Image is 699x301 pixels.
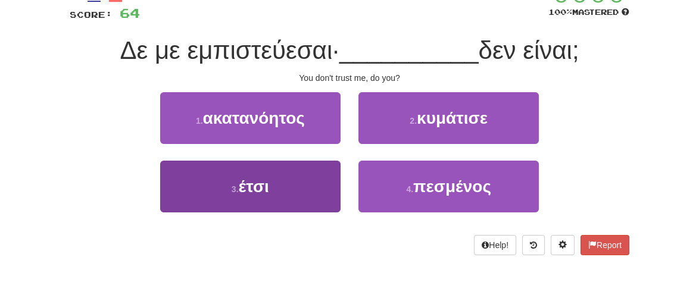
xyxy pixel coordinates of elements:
[548,7,572,17] span: 100 %
[339,36,479,64] span: __________
[70,72,629,84] div: You don't trust me, do you?
[160,161,341,212] button: 3.έτσι
[406,184,413,194] small: 4 .
[474,235,516,255] button: Help!
[358,92,539,144] button: 2.κυμάτισε
[522,235,545,255] button: Round history (alt+y)
[196,116,203,126] small: 1 .
[232,184,239,194] small: 3 .
[160,92,341,144] button: 1.ακατανόητος
[478,36,579,64] span: δεν είναι;
[239,177,269,196] span: έτσι
[417,109,488,127] span: κυμάτισε
[70,10,113,20] span: Score:
[410,116,417,126] small: 2 .
[548,7,629,18] div: Mastered
[203,109,305,127] span: ακατανόητος
[413,177,491,196] span: πεσμένος
[120,5,140,20] span: 64
[358,161,539,212] button: 4.πεσμένος
[120,36,339,64] span: Δε με εμπιστεύεσαι·
[581,235,629,255] button: Report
